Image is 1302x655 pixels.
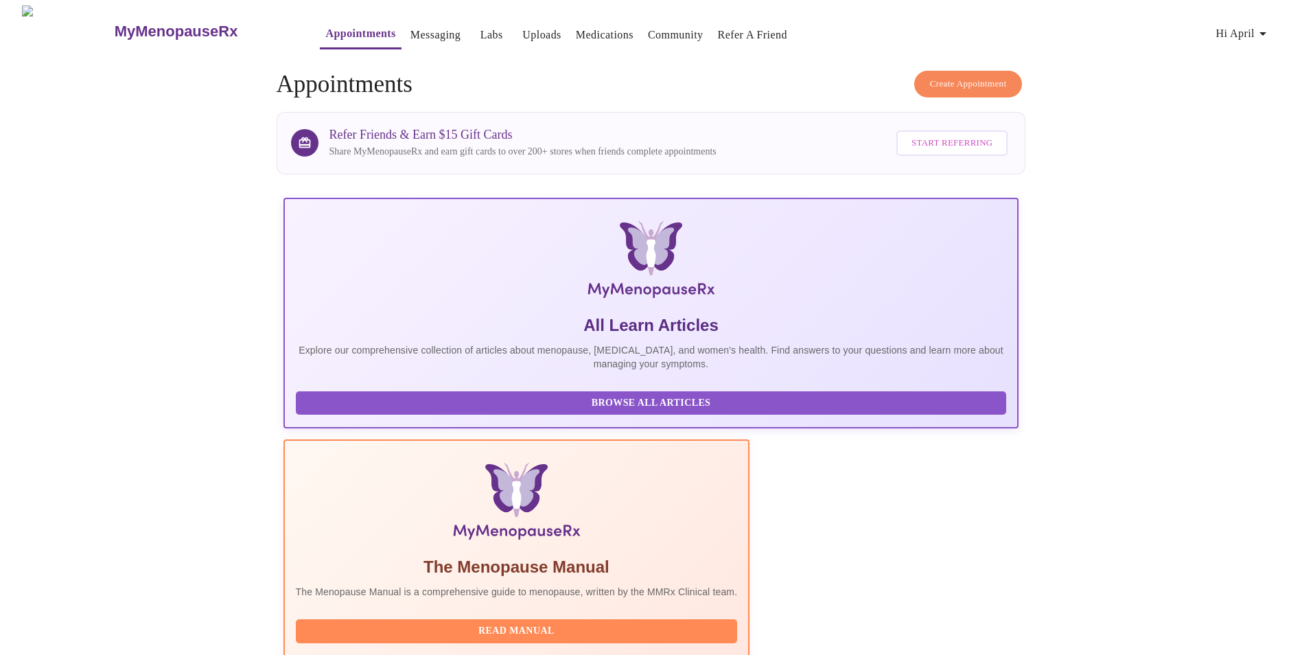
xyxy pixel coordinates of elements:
span: Read Manual [310,623,724,640]
button: Browse All Articles [296,391,1007,415]
p: Share MyMenopauseRx and earn gift cards to over 200+ stores when friends complete appointments [329,145,717,159]
button: Refer a Friend [712,21,793,49]
button: Medications [570,21,639,49]
p: The Menopause Manual is a comprehensive guide to menopause, written by the MMRx Clinical team. [296,585,738,599]
button: Uploads [517,21,567,49]
button: Community [642,21,709,49]
a: MyMenopauseRx [113,8,292,56]
p: Explore our comprehensive collection of articles about menopause, [MEDICAL_DATA], and women's hea... [296,343,1007,371]
a: Appointments [325,24,395,43]
button: Appointments [320,20,401,49]
h5: All Learn Articles [296,314,1007,336]
button: Start Referring [896,130,1008,156]
a: Read Manual [296,624,741,636]
h5: The Menopause Manual [296,556,738,578]
span: Start Referring [911,135,992,151]
button: Read Manual [296,619,738,643]
img: MyMenopauseRx Logo [22,5,113,57]
a: Community [648,25,704,45]
a: Uploads [522,25,561,45]
a: Refer a Friend [718,25,788,45]
span: Create Appointment [930,76,1007,92]
a: Labs [480,25,503,45]
a: Start Referring [893,124,1011,163]
a: Messaging [410,25,461,45]
button: Create Appointment [914,71,1023,97]
button: Messaging [405,21,466,49]
img: Menopause Manual [366,463,667,545]
a: Browse All Articles [296,396,1010,408]
button: Labs [469,21,513,49]
a: Medications [576,25,633,45]
h3: MyMenopauseRx [115,23,238,41]
h4: Appointments [277,71,1026,98]
img: MyMenopauseRx Logo [406,221,896,303]
h3: Refer Friends & Earn $15 Gift Cards [329,128,717,142]
button: Hi April [1210,20,1277,47]
span: Hi April [1216,24,1271,43]
span: Browse All Articles [310,395,993,412]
